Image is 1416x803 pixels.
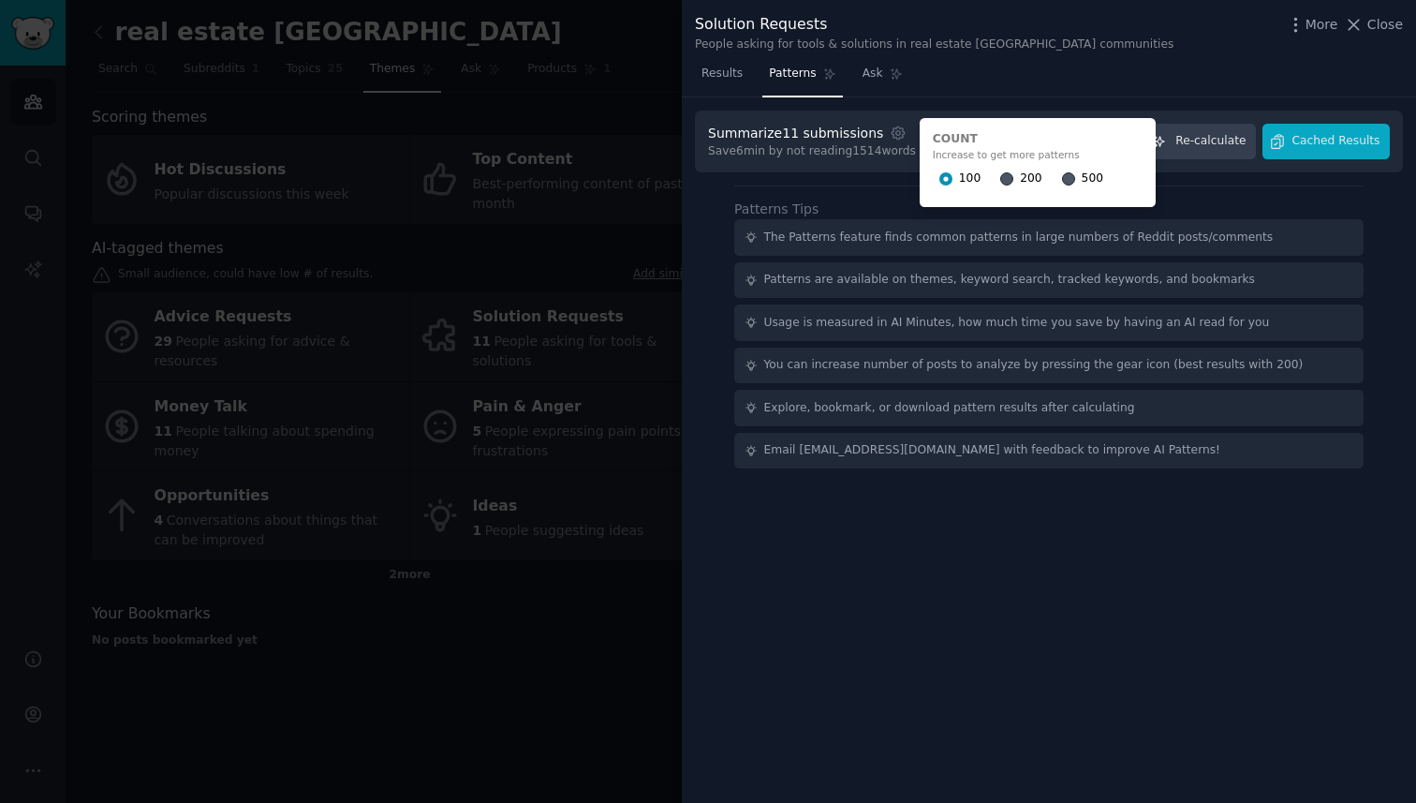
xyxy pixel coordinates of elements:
button: Re-calculate [1140,124,1256,160]
div: Increase to get more patterns [933,148,1143,161]
a: Ask [856,59,909,97]
div: Save 6 min by not reading 1514 words [708,143,916,160]
span: 500 [1082,171,1103,187]
span: Patterns [769,66,816,82]
a: Results [695,59,749,97]
span: Re-calculate [1175,133,1246,150]
span: Results [701,66,743,82]
div: Count [933,131,1143,148]
a: Patterns [762,59,842,97]
span: More [1305,15,1338,35]
div: Summarize 11 submissions [708,124,883,143]
div: The Patterns feature finds common patterns in large numbers of Reddit posts/comments [764,230,1274,246]
span: Ask [863,66,883,82]
span: 200 [1020,171,1041,187]
span: Close [1367,15,1403,35]
div: Solution Requests [695,13,1173,37]
div: Explore, bookmark, or download pattern results after calculating [764,400,1135,417]
div: You can increase number of posts to analyze by pressing the gear icon (best results with 200) [764,357,1304,374]
span: Cached Results [1292,133,1380,150]
button: Close [1344,15,1403,35]
div: Usage is measured in AI Minutes, how much time you save by having an AI read for you [764,315,1270,332]
div: Patterns are available on themes, keyword search, tracked keywords, and bookmarks [764,272,1255,289]
button: More [1286,15,1338,35]
label: Patterns Tips [734,201,819,216]
span: 100 [959,171,981,187]
div: People asking for tools & solutions in real estate [GEOGRAPHIC_DATA] communities [695,37,1173,53]
button: Cached Results [1262,124,1390,160]
div: Email [EMAIL_ADDRESS][DOMAIN_NAME] with feedback to improve AI Patterns! [764,442,1221,459]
